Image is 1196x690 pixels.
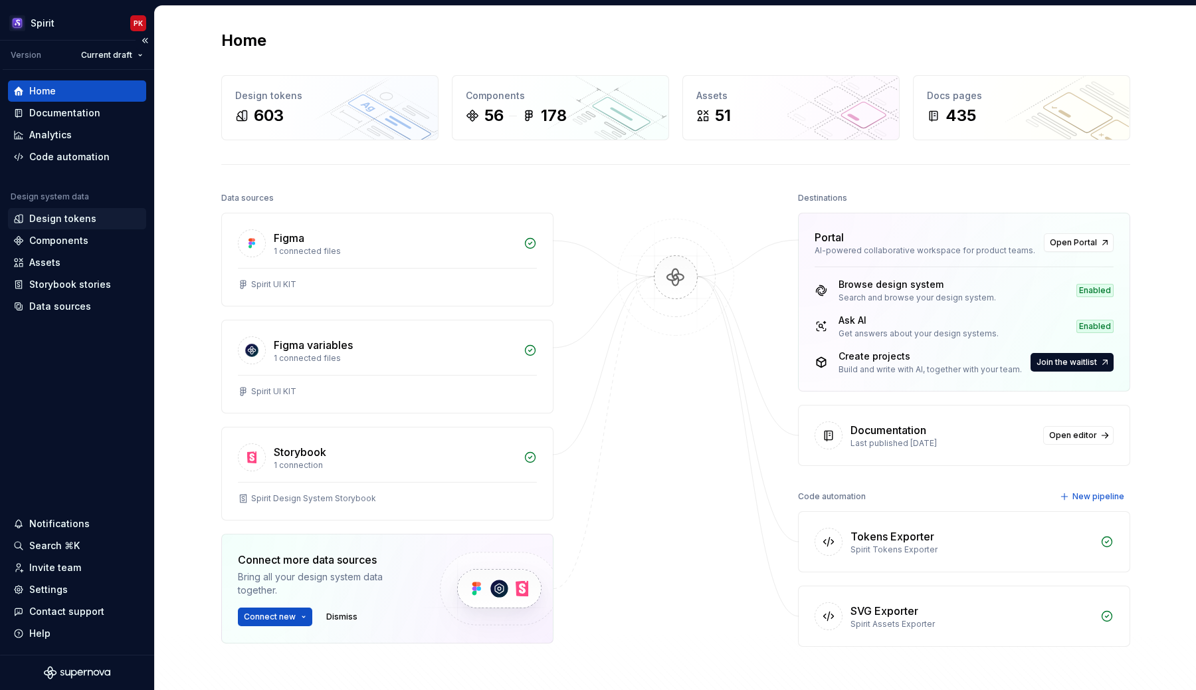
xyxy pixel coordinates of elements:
div: Figma [274,230,304,246]
div: 51 [715,105,731,126]
button: Dismiss [320,608,363,626]
button: Current draft [75,46,149,64]
div: Data sources [29,300,91,313]
div: Destinations [798,189,847,207]
div: Home [29,84,56,98]
a: Design tokens [8,208,146,229]
a: Settings [8,579,146,600]
div: Get answers about your design systems. [839,328,999,339]
a: Storybook stories [8,274,146,295]
div: Figma variables [274,337,353,353]
div: Last published [DATE] [850,438,1035,449]
div: Search ⌘K [29,539,80,552]
div: Assets [29,256,60,269]
button: Help [8,623,146,644]
a: Documentation [8,102,146,124]
div: Connect more data sources [238,552,417,568]
div: Search and browse your design system. [839,292,996,303]
span: Dismiss [326,612,357,622]
button: Search ⌘K [8,535,146,556]
a: Components [8,230,146,251]
div: Spirit [31,17,54,30]
div: AI-powered collaborative workspace for product teams. [815,245,1036,256]
a: Data sources [8,296,146,317]
button: Collapse sidebar [136,31,154,50]
a: Code automation [8,146,146,168]
a: Assets [8,252,146,273]
div: Documentation [850,422,926,438]
div: Components [29,234,88,247]
div: 1 connected files [274,246,516,257]
div: 56 [484,105,504,126]
div: Code automation [798,487,866,506]
span: Open editor [1049,430,1097,441]
div: 1 connection [274,460,516,471]
a: Figma variables1 connected filesSpirit UI KIT [221,320,553,413]
div: Settings [29,583,68,596]
div: Invite team [29,561,81,574]
div: Portal [815,229,844,245]
div: Documentation [29,106,100,120]
a: Assets51 [682,75,900,140]
a: Analytics [8,124,146,146]
div: Version [11,50,41,60]
div: Spirit Design System Storybook [251,493,376,504]
span: Current draft [81,50,132,60]
div: Tokens Exporter [850,528,934,544]
div: Spirit UI KIT [251,279,296,290]
div: Docs pages [927,89,1116,102]
div: Design system data [11,191,89,202]
div: 178 [541,105,567,126]
div: Spirit Assets Exporter [850,619,1092,630]
div: 435 [946,105,976,126]
div: Browse design system [839,278,996,291]
div: Design tokens [235,89,425,102]
a: Components56178 [452,75,669,140]
a: Docs pages435 [913,75,1130,140]
img: 63932fde-23f0-455f-9474-7c6a8a4930cd.png [9,15,25,31]
div: Notifications [29,517,90,530]
span: Open Portal [1050,237,1097,248]
div: Create projects [839,350,1022,363]
div: Storybook [274,444,326,460]
div: Assets [696,89,886,102]
div: Ask AI [839,314,999,327]
h2: Home [221,30,266,51]
a: Storybook1 connectionSpirit Design System Storybook [221,427,553,520]
span: Join the waitlist [1037,357,1097,368]
div: Spirit Tokens Exporter [850,544,1092,555]
div: Enabled [1076,284,1114,297]
div: Contact support [29,605,104,618]
div: 603 [254,105,284,126]
div: Enabled [1076,320,1114,333]
button: Connect new [238,608,312,626]
a: Design tokens603 [221,75,439,140]
div: 1 connected files [274,353,516,364]
button: SpiritPK [3,9,151,37]
a: Open Portal [1044,233,1114,252]
div: PK [134,18,143,29]
div: Spirit UI KIT [251,386,296,397]
button: New pipeline [1056,487,1130,506]
div: SVG Exporter [850,603,918,619]
div: Storybook stories [29,278,111,291]
button: Notifications [8,513,146,534]
a: Figma1 connected filesSpirit UI KIT [221,213,553,306]
a: Invite team [8,557,146,578]
div: Code automation [29,150,110,164]
a: Home [8,80,146,102]
div: Analytics [29,128,72,142]
div: Bring all your design system data together. [238,570,417,597]
span: New pipeline [1072,491,1124,502]
div: Components [466,89,655,102]
button: Join the waitlist [1031,353,1114,372]
div: Build and write with AI, together with your team. [839,364,1022,375]
div: Help [29,627,50,640]
div: Design tokens [29,212,96,225]
span: Connect new [244,612,296,622]
div: Data sources [221,189,274,207]
svg: Supernova Logo [44,666,110,679]
a: Open editor [1043,426,1114,445]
